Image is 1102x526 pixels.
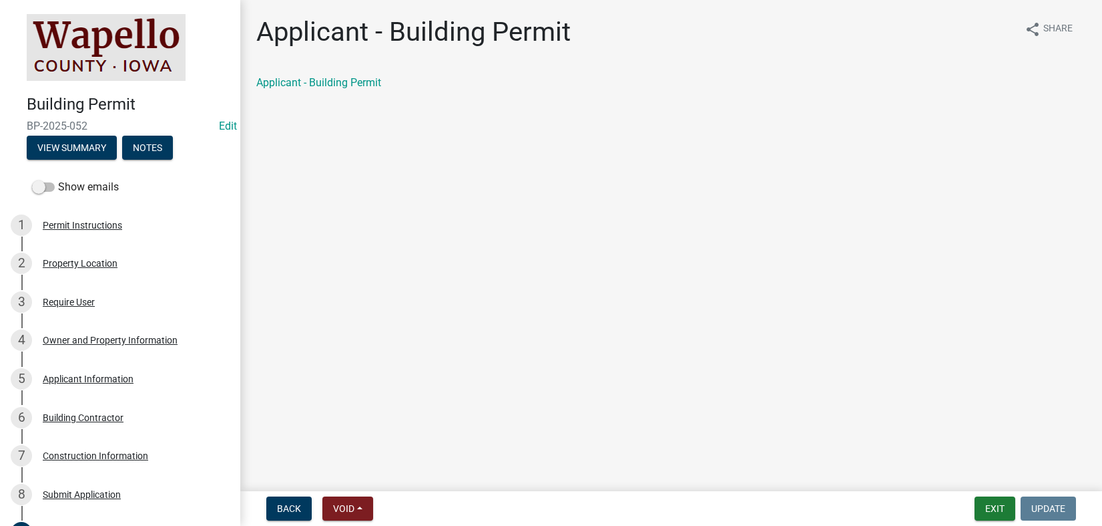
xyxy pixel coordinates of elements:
wm-modal-confirm: Notes [122,143,173,154]
wm-modal-confirm: Summary [27,143,117,154]
button: Back [266,497,312,521]
i: share [1025,21,1041,37]
div: 6 [11,407,32,428]
div: Construction Information [43,451,148,461]
img: Wapello County, Iowa [27,14,186,81]
h4: Building Permit [27,95,230,114]
span: Void [333,503,354,514]
div: 4 [11,330,32,351]
div: 7 [11,445,32,467]
div: 5 [11,368,32,390]
div: 1 [11,215,32,236]
div: Permit Instructions [43,221,122,230]
span: Back [277,503,301,514]
span: BP-2025-052 [27,120,214,132]
button: Void [322,497,373,521]
button: shareShare [1014,16,1083,42]
span: Share [1043,21,1073,37]
div: 3 [11,291,32,313]
span: Update [1031,503,1065,514]
div: Building Contractor [43,413,123,422]
a: Edit [219,120,237,132]
a: Applicant - Building Permit [256,76,381,89]
button: Exit [975,497,1015,521]
h1: Applicant - Building Permit [256,16,571,48]
div: Property Location [43,259,117,268]
div: Submit Application [43,490,121,499]
div: 2 [11,253,32,274]
label: Show emails [32,179,119,195]
button: Update [1021,497,1076,521]
div: 8 [11,484,32,505]
button: Notes [122,136,173,160]
div: Applicant Information [43,374,133,384]
button: View Summary [27,136,117,160]
div: Require User [43,297,95,307]
div: Owner and Property Information [43,336,178,345]
wm-modal-confirm: Edit Application Number [219,120,237,132]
